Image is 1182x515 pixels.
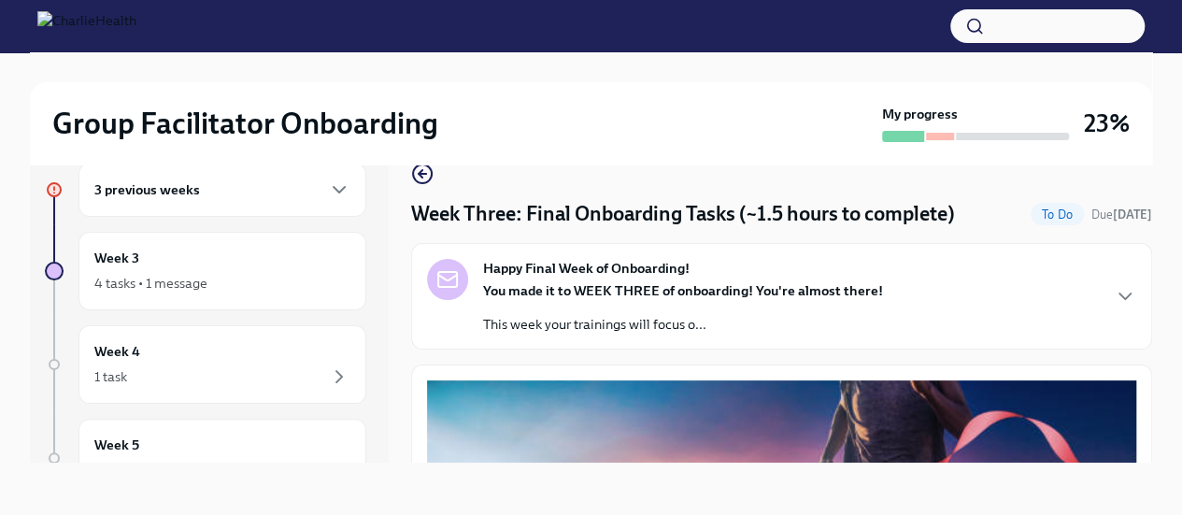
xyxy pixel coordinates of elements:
span: To Do [1031,207,1084,222]
h6: Week 4 [94,341,140,362]
p: This week your trainings will focus o... [483,315,883,334]
div: 1 task [94,461,127,479]
a: Week 51 task [45,419,366,497]
h2: Group Facilitator Onboarding [52,105,438,142]
h3: 23% [1084,107,1130,140]
h6: 3 previous weeks [94,179,200,200]
div: 4 tasks • 1 message [94,274,207,293]
span: Due [1091,207,1152,222]
img: CharlieHealth [37,11,136,41]
a: Week 34 tasks • 1 message [45,232,366,310]
strong: My progress [882,105,958,123]
h6: Week 5 [94,435,139,455]
strong: [DATE] [1113,207,1152,222]
strong: You made it to WEEK THREE of onboarding! You're almost there! [483,282,883,299]
div: 3 previous weeks [78,163,366,217]
strong: Happy Final Week of Onboarding! [483,259,690,278]
div: 1 task [94,367,127,386]
h4: Week Three: Final Onboarding Tasks (~1.5 hours to complete) [411,200,955,228]
a: Week 41 task [45,325,366,404]
h6: Week 3 [94,248,139,268]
